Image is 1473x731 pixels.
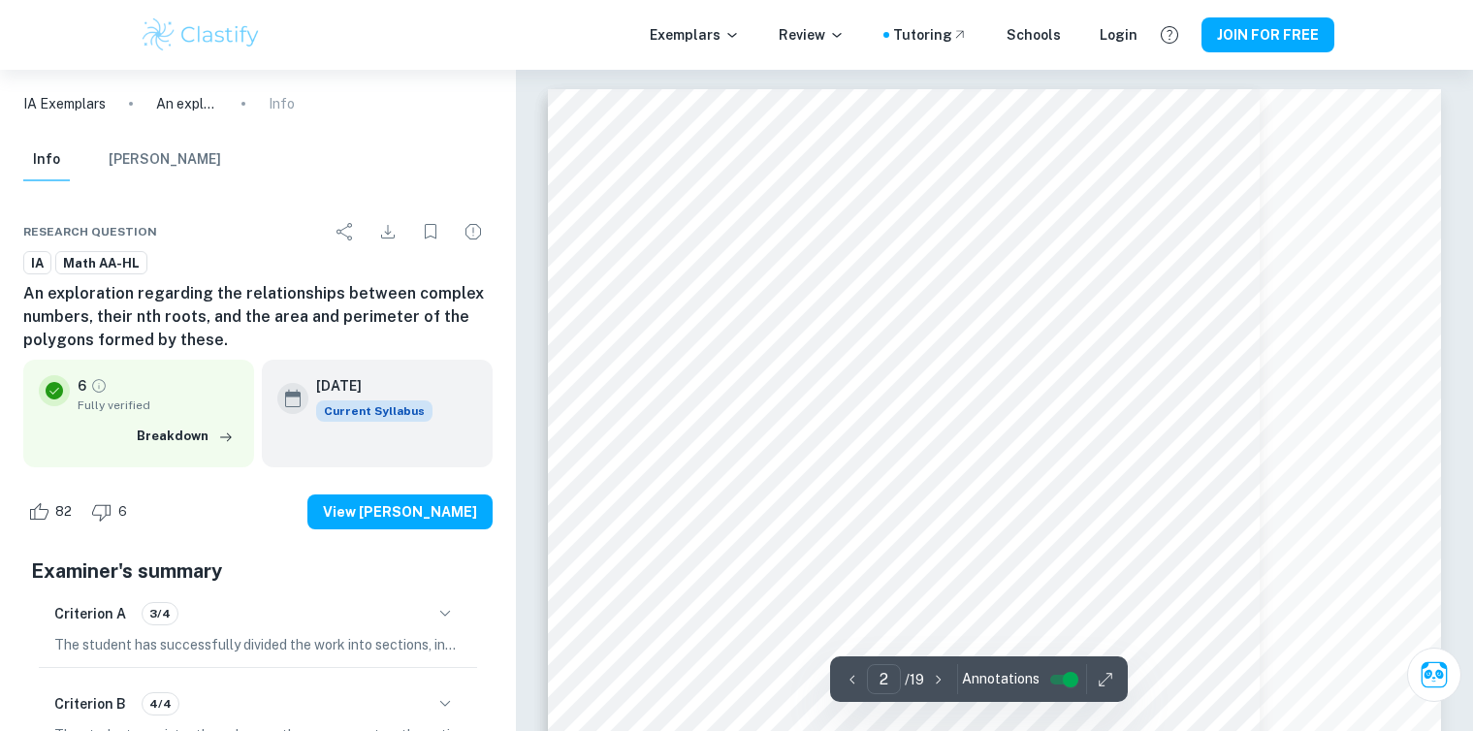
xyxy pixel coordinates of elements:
span: 3/4 [143,605,177,622]
a: Math AA-HL [55,251,147,275]
img: Clastify logo [140,16,263,54]
h6: [DATE] [316,375,417,397]
button: Breakdown [132,422,239,451]
div: Like [23,496,82,527]
div: Dislike [86,496,138,527]
p: Review [779,24,845,46]
span: Research question [23,223,157,240]
span: IA [24,254,50,273]
a: IA Exemplars [23,93,106,114]
span: Annotations [962,669,1040,689]
a: Tutoring [893,24,968,46]
span: Math AA-HL [56,254,146,273]
p: The student has successfully divided the work into sections, including introduction, body, and co... [54,634,462,655]
button: Help and Feedback [1153,18,1186,51]
p: 6 [78,375,86,397]
h5: Examiner's summary [31,556,485,586]
button: Ask Clai [1407,648,1461,702]
p: / 19 [905,669,924,690]
span: Fully verified [78,397,239,414]
span: 82 [45,502,82,522]
div: This exemplar is based on the current syllabus. Feel free to refer to it for inspiration/ideas wh... [316,400,432,422]
p: Info [269,93,295,114]
button: [PERSON_NAME] [109,139,221,181]
div: Bookmark [411,212,450,251]
div: Download [368,212,407,251]
button: View [PERSON_NAME] [307,494,493,529]
button: Info [23,139,70,181]
div: Share [326,212,365,251]
span: 4/4 [143,695,178,713]
a: IA [23,251,51,275]
a: Grade fully verified [90,377,108,395]
span: Current Syllabus [316,400,432,422]
button: JOIN FOR FREE [1201,17,1334,52]
div: Report issue [454,212,493,251]
h6: An exploration regarding the relationships between complex numbers, their nth roots, and the area... [23,282,493,352]
p: Exemplars [650,24,740,46]
span: 6 [108,502,138,522]
a: Schools [1007,24,1061,46]
p: An exploration regarding the relationships between complex numbers, their nth roots, and the area... [156,93,218,114]
h6: Criterion B [54,693,126,715]
h6: Criterion A [54,603,126,624]
a: Login [1100,24,1137,46]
